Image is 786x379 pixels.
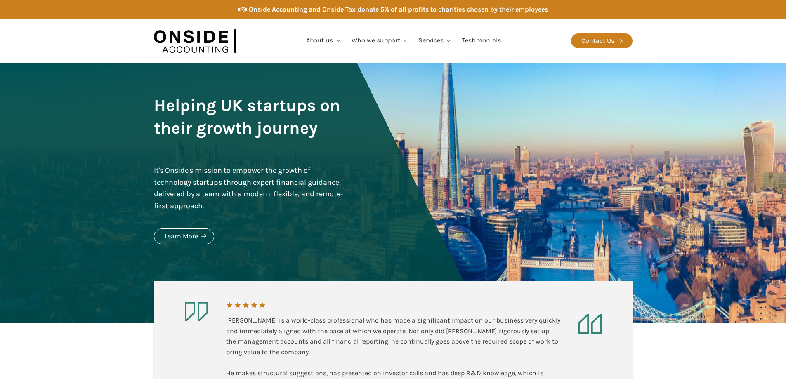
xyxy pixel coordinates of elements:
[154,165,345,212] div: It's Onside's mission to empower the growth of technology startups through expert financial guida...
[165,231,198,242] div: Learn More
[154,94,345,139] h1: Helping UK startups on their growth journey
[301,27,347,55] a: About us
[154,228,214,244] a: Learn More
[581,35,614,46] div: Contact Us
[249,4,548,15] div: Onside Accounting and Onside Tax donate 5% of all profits to charities chosen by their employees
[347,27,414,55] a: Who we support
[413,27,457,55] a: Services
[457,27,506,55] a: Testimonials
[154,25,236,57] img: Onside Accounting
[571,33,633,48] a: Contact Us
